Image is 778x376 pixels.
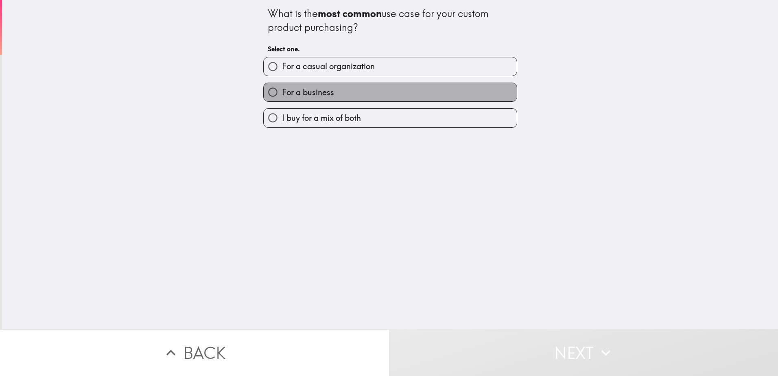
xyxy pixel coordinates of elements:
button: For a business [264,83,517,101]
button: For a casual organization [264,57,517,76]
span: I buy for a mix of both [282,112,361,124]
b: most common [318,7,382,20]
span: For a casual organization [282,61,375,72]
div: What is the use case for your custom product purchasing? [268,7,513,34]
button: Next [389,329,778,376]
h6: Select one. [268,44,513,53]
button: I buy for a mix of both [264,109,517,127]
span: For a business [282,87,334,98]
